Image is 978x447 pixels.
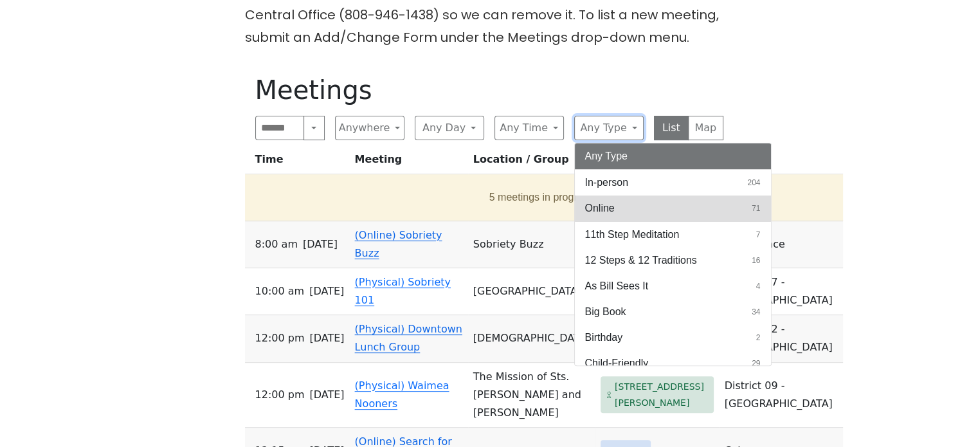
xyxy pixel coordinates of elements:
button: Child-Friendly29 results [575,351,771,376]
button: Any Type [575,143,771,169]
span: 16 results [752,255,760,266]
button: 12 Steps & 12 Traditions16 results [575,248,771,273]
button: Birthday2 results [575,325,771,351]
span: Big Book [585,304,626,320]
button: Big Book34 results [575,299,771,325]
span: 8:00 AM [255,235,298,253]
button: As Bill Sees It4 results [575,273,771,299]
span: [DATE] [309,386,344,404]
button: Anywhere [335,116,404,140]
button: List [654,116,689,140]
div: Any Type [574,143,772,367]
span: [DATE] [303,235,338,253]
td: District 02 - [GEOGRAPHIC_DATA] [719,315,842,363]
span: Online [585,201,615,216]
h1: Meetings [255,75,723,105]
input: Search [255,116,305,140]
button: 5 meetings in progress [250,179,833,215]
button: Map [688,116,723,140]
span: 7 results [756,229,761,241]
td: Cyberspace [719,221,842,268]
a: (Physical) Sobriety 101 [355,276,451,306]
button: Search [303,116,324,140]
a: (Physical) Waimea Nooners [355,379,449,410]
a: (Online) Sobriety Buzz [355,229,442,259]
button: In-person204 results [575,170,771,196]
td: [DEMOGRAPHIC_DATA] [468,315,595,363]
a: (Physical) Downtown Lunch Group [355,323,462,353]
td: [GEOGRAPHIC_DATA] [468,268,595,315]
span: 10:00 AM [255,282,305,300]
td: District 09 - [GEOGRAPHIC_DATA] [719,363,842,428]
span: 12 Steps & 12 Traditions [585,253,697,268]
span: Child-Friendly [585,356,649,371]
span: 2 results [756,332,761,343]
button: Online71 results [575,196,771,221]
th: Region [719,151,842,174]
span: As Bill Sees It [585,278,649,294]
td: The Mission of Sts. [PERSON_NAME] and [PERSON_NAME] [468,363,595,428]
span: 34 results [752,306,760,318]
span: 12:00 PM [255,386,305,404]
span: [STREET_ADDRESS][PERSON_NAME] [615,379,709,410]
span: In-person [585,175,629,190]
span: 29 results [752,358,760,369]
button: 11th Step Meditation7 results [575,222,771,248]
span: 11th Step Meditation [585,227,680,242]
th: Location / Group [468,151,595,174]
button: Any Time [494,116,564,140]
th: Meeting [350,151,468,174]
span: 4 results [756,280,761,292]
span: 12:00 PM [255,329,305,347]
span: 204 results [747,177,760,188]
span: [DATE] [309,329,344,347]
th: Time [245,151,350,174]
td: District 17 - [GEOGRAPHIC_DATA] [719,268,842,315]
span: Birthday [585,330,623,345]
span: [DATE] [309,282,344,300]
td: Sobriety Buzz [468,221,595,268]
span: 71 results [752,203,760,214]
button: Any Day [415,116,484,140]
button: Any Type [574,116,644,140]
